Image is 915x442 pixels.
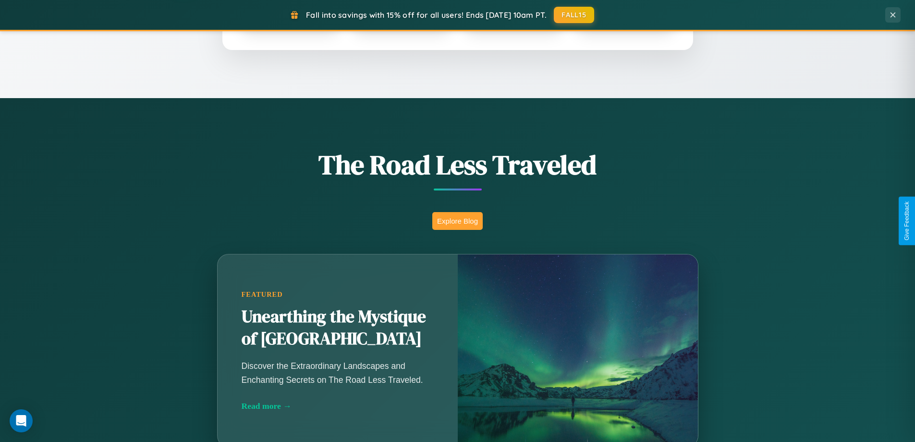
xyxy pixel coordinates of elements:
span: Fall into savings with 15% off for all users! Ends [DATE] 10am PT. [306,10,547,20]
h2: Unearthing the Mystique of [GEOGRAPHIC_DATA] [242,306,434,350]
p: Discover the Extraordinary Landscapes and Enchanting Secrets on The Road Less Traveled. [242,359,434,386]
div: Read more → [242,401,434,411]
button: FALL15 [554,7,594,23]
div: Featured [242,290,434,299]
h1: The Road Less Traveled [170,146,746,183]
div: Open Intercom Messenger [10,409,33,432]
div: Give Feedback [903,202,910,240]
button: Explore Blog [432,212,483,230]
